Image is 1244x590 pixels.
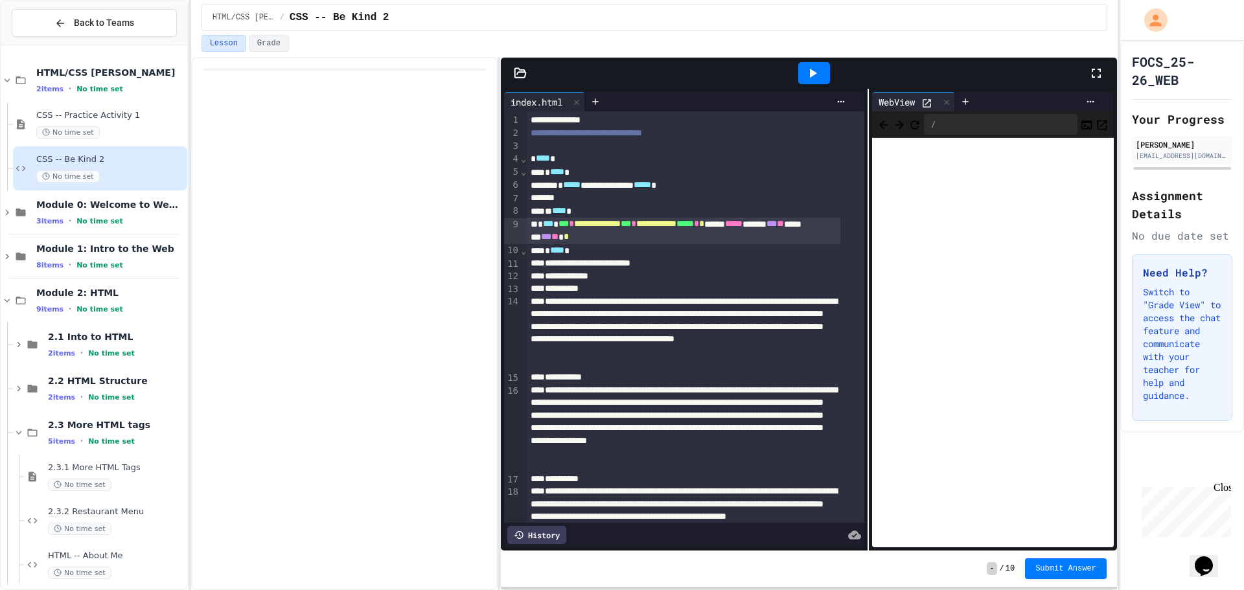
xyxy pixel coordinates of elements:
[12,9,177,37] button: Back to Teams
[1136,139,1228,150] div: [PERSON_NAME]
[48,506,185,517] span: 2.3.2 Restaurant Menu
[69,216,71,226] span: •
[1136,482,1231,537] iframe: chat widget
[76,305,123,313] span: No time set
[36,170,100,183] span: No time set
[80,392,83,402] span: •
[36,85,63,93] span: 2 items
[76,85,123,93] span: No time set
[1025,558,1107,579] button: Submit Answer
[48,437,75,446] span: 5 items
[80,348,83,358] span: •
[48,419,185,431] span: 2.3 More HTML tags
[36,305,63,313] span: 9 items
[36,199,185,210] span: Module 0: Welcome to Web Development
[48,462,185,473] span: 2.3.1 More HTML Tags
[36,287,185,299] span: Module 2: HTML
[5,5,89,82] div: Chat with us now!Close
[1000,563,1004,574] span: /
[88,349,135,357] span: No time set
[48,479,111,491] span: No time set
[80,436,83,446] span: •
[36,261,63,269] span: 8 items
[1190,538,1231,577] iframe: chat widget
[1006,563,1015,574] span: 10
[36,243,185,255] span: Module 1: Intro to the Web
[48,349,75,357] span: 2 items
[69,84,71,94] span: •
[36,154,185,165] span: CSS -- Be Kind 2
[48,331,185,343] span: 2.1 Into to HTML
[76,217,123,225] span: No time set
[88,437,135,446] span: No time set
[48,375,185,387] span: 2.2 HTML Structure
[48,393,75,402] span: 2 items
[74,16,134,30] span: Back to Teams
[1143,265,1221,280] h3: Need Help?
[1132,228,1232,244] div: No due date set
[76,261,123,269] span: No time set
[987,562,996,575] span: -
[88,393,135,402] span: No time set
[69,260,71,270] span: •
[280,12,284,23] span: /
[202,35,246,52] button: Lesson
[1132,187,1232,223] h2: Assignment Details
[36,110,185,121] span: CSS -- Practice Activity 1
[36,217,63,225] span: 3 items
[1035,563,1096,574] span: Submit Answer
[213,12,275,23] span: HTML/CSS Campbell
[249,35,289,52] button: Grade
[36,67,185,78] span: HTML/CSS [PERSON_NAME]
[48,523,111,535] span: No time set
[1132,110,1232,128] h2: Your Progress
[48,567,111,579] span: No time set
[290,10,389,25] span: CSS -- Be Kind 2
[48,550,185,562] span: HTML -- About Me
[1132,52,1232,89] h1: FOCS_25-26_WEB
[1131,5,1171,35] div: My Account
[1136,151,1228,161] div: [EMAIL_ADDRESS][DOMAIN_NAME]
[1143,286,1221,402] p: Switch to "Grade View" to access the chat feature and communicate with your teacher for help and ...
[36,126,100,139] span: No time set
[69,304,71,314] span: •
